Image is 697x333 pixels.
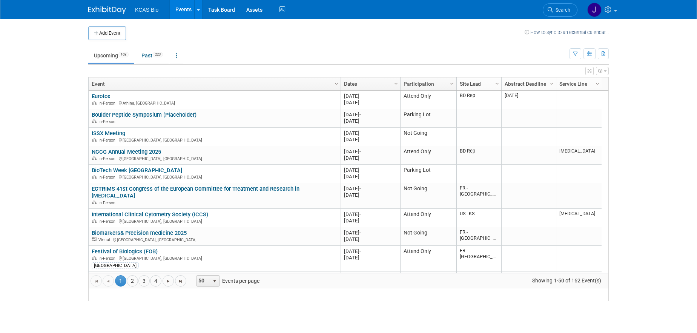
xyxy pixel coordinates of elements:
span: - [359,230,361,236]
span: Column Settings [494,81,500,87]
td: [DATE] [501,91,556,109]
div: [DATE] [344,211,397,217]
td: [MEDICAL_DATA] [556,146,602,165]
div: [DATE] [344,130,397,136]
a: Go to the next page [163,275,174,287]
span: In-Person [98,200,118,205]
a: Past223 [136,48,169,63]
td: Parking Lot [400,165,456,183]
td: Attend Only [400,209,456,227]
span: Column Settings [333,81,339,87]
a: 3 [138,275,150,287]
a: ECTRIMS 41st Congress of the European Committee for Treatment and Research in [MEDICAL_DATA] [92,185,299,199]
a: Biomarkers& Precision medicine 2025 [92,230,187,236]
a: 2 [127,275,138,287]
span: Virtual [98,237,112,242]
div: [DATE] [344,173,397,180]
a: Site Lead [460,77,496,90]
td: Not Going [400,227,456,246]
div: [DATE] [344,254,397,261]
td: Not Going [400,128,456,146]
span: Go to the first page [93,278,99,284]
a: Search [543,3,577,17]
a: Eurotox [92,93,110,100]
span: Showing 1-50 of 162 Event(s) [525,275,608,286]
a: Column Settings [493,77,502,89]
a: Boulder Peptide Symposium (Placeholder) [92,111,197,118]
img: Jason Hannah [587,3,602,17]
span: In-Person [98,256,118,261]
a: Abstract Deadline [505,77,551,90]
a: ISSX Meeting [92,130,125,137]
a: Column Settings [392,77,401,89]
span: Go to the next page [165,278,171,284]
span: 223 [153,52,163,57]
img: In-Person Event [92,256,97,260]
span: - [359,149,361,154]
span: - [359,248,361,254]
td: FR - [GEOGRAPHIC_DATA] [457,227,501,246]
td: US - KS [457,209,501,227]
div: Athina, [GEOGRAPHIC_DATA] [92,100,337,106]
td: Parking Lot [400,109,456,128]
td: [MEDICAL_DATA] [556,209,602,227]
span: In-Person [98,175,118,180]
span: In-Person [98,138,118,143]
img: Virtual Event [92,237,97,241]
span: In-Person [98,219,118,224]
span: - [359,93,361,99]
span: 1 [115,275,126,287]
td: Not Going [400,183,456,209]
span: select [212,278,218,284]
a: Go to the first page [91,275,102,287]
td: Attend Only [400,246,456,271]
img: In-Person Event [92,200,97,204]
span: Column Settings [594,81,600,87]
img: In-Person Event [92,219,97,223]
div: [DATE] [344,236,397,242]
span: - [359,112,361,117]
a: How to sync to an external calendar... [525,29,609,35]
td: Attend Only [400,91,456,109]
a: 4 [150,275,161,287]
a: Dates [344,77,395,90]
div: [DATE] [344,111,397,118]
a: Go to the previous page [103,275,114,287]
td: FR - [GEOGRAPHIC_DATA] [457,183,501,209]
a: NCCG Annual Meeting 2025 [92,148,161,155]
span: Column Settings [549,81,555,87]
div: [DATE] [344,217,397,224]
span: In-Person [98,156,118,161]
span: - [359,186,361,191]
a: Column Settings [594,77,602,89]
a: Go to the last page [175,275,186,287]
span: Go to the previous page [105,278,111,284]
div: [DATE] [344,136,397,143]
div: [DATE] [344,185,397,192]
a: Festival of Biologics (FOB) [92,248,158,255]
div: [GEOGRAPHIC_DATA] [92,262,139,268]
div: [DATE] [344,230,397,236]
div: [DATE] [344,118,397,124]
img: In-Person Event [92,156,97,160]
span: Column Settings [393,81,399,87]
span: KCAS Bio [135,7,158,13]
a: Upcoming162 [88,48,134,63]
a: Column Settings [548,77,556,89]
div: [GEOGRAPHIC_DATA], [GEOGRAPHIC_DATA] [92,155,337,162]
div: [GEOGRAPHIC_DATA], [GEOGRAPHIC_DATA] [92,236,337,243]
img: In-Person Event [92,101,97,105]
div: [GEOGRAPHIC_DATA], [GEOGRAPHIC_DATA] [92,174,337,180]
img: In-Person Event [92,138,97,142]
span: 50 [197,276,209,286]
span: Search [553,7,570,13]
a: BioTech Week [GEOGRAPHIC_DATA] [92,167,182,174]
span: - [359,130,361,136]
img: In-Person Event [92,119,97,123]
span: Column Settings [449,81,455,87]
span: Go to the last page [178,278,184,284]
span: 162 [118,52,129,57]
td: FR - [GEOGRAPHIC_DATA] [457,271,501,290]
div: [DATE] [344,99,397,106]
a: International Clinical Cytometry Society (ICCS) [92,211,208,218]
